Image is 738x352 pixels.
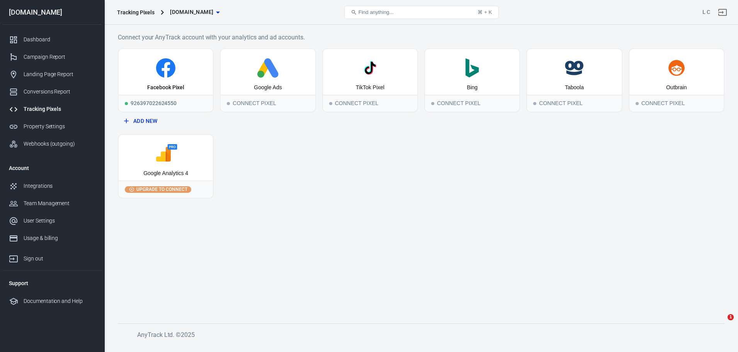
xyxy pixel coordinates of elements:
div: [DOMAIN_NAME] [3,9,102,16]
div: Documentation and Help [24,297,95,305]
a: User Settings [3,212,102,230]
span: Connect Pixel [636,102,639,105]
div: ⌘ + K [478,9,492,15]
div: Sign out [24,255,95,263]
div: User Settings [24,217,95,225]
div: Webhooks (outgoing) [24,140,95,148]
a: Facebook PixelRunning926397022624550 [118,48,214,112]
a: Campaign Report [3,48,102,66]
span: Connect Pixel [227,102,230,105]
div: Connect Pixel [425,95,519,112]
div: Connect Pixel [323,95,417,112]
div: Team Management [24,199,95,207]
div: Conversions Report [24,88,95,96]
button: OutbrainConnect PixelConnect Pixel [629,48,724,112]
a: Usage & billing [3,230,102,247]
div: Property Settings [24,122,95,131]
div: Facebook Pixel [147,84,184,92]
a: Tracking Pixels [3,100,102,118]
span: Find anything... [359,9,394,15]
span: Connect Pixel [329,102,332,105]
button: Google AdsConnect PixelConnect Pixel [220,48,316,112]
li: Account [3,159,102,177]
button: Google Analytics 4Upgrade to connect [118,134,214,198]
div: Google Analytics 4 [143,170,188,177]
h6: AnyTrack Ltd. © 2025 [137,330,717,340]
div: 926397022624550 [119,95,213,112]
div: Account id: D4JKF8u7 [702,8,710,16]
span: treasurie.com [170,7,213,17]
div: Landing Page Report [24,70,95,78]
span: Upgrade to connect [135,186,189,193]
a: Team Management [3,195,102,212]
div: Tracking Pixels [24,105,95,113]
button: TikTok PixelConnect PixelConnect Pixel [322,48,418,112]
div: Taboola [565,84,584,92]
button: Find anything...⌘ + K [344,6,499,19]
a: Sign out [3,247,102,267]
span: Connect Pixel [533,102,536,105]
div: Connect Pixel [527,95,621,112]
div: Dashboard [24,36,95,44]
button: Add New [121,114,211,128]
button: TaboolaConnect PixelConnect Pixel [526,48,622,112]
div: Integrations [24,182,95,190]
div: Usage & billing [24,234,95,242]
iframe: Intercom live chat [712,314,730,333]
div: Bing [467,84,478,92]
span: Running [125,102,128,105]
a: Sign out [713,3,732,22]
a: Webhooks (outgoing) [3,135,102,153]
li: Support [3,274,102,292]
div: TikTok Pixel [356,84,384,92]
a: Dashboard [3,31,102,48]
button: BingConnect PixelConnect Pixel [424,48,520,112]
div: Connect Pixel [221,95,315,112]
button: [DOMAIN_NAME] [167,5,223,19]
div: Connect Pixel [629,95,724,112]
div: Tracking Pixels [117,9,155,16]
a: Property Settings [3,118,102,135]
span: Connect Pixel [431,102,434,105]
div: Google Ads [254,84,282,92]
a: Integrations [3,177,102,195]
div: Campaign Report [24,53,95,61]
span: 1 [728,314,734,320]
a: Conversions Report [3,83,102,100]
a: Landing Page Report [3,66,102,83]
div: Outbrain [666,84,687,92]
h6: Connect your AnyTrack account with your analytics and ad accounts. [118,32,724,42]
